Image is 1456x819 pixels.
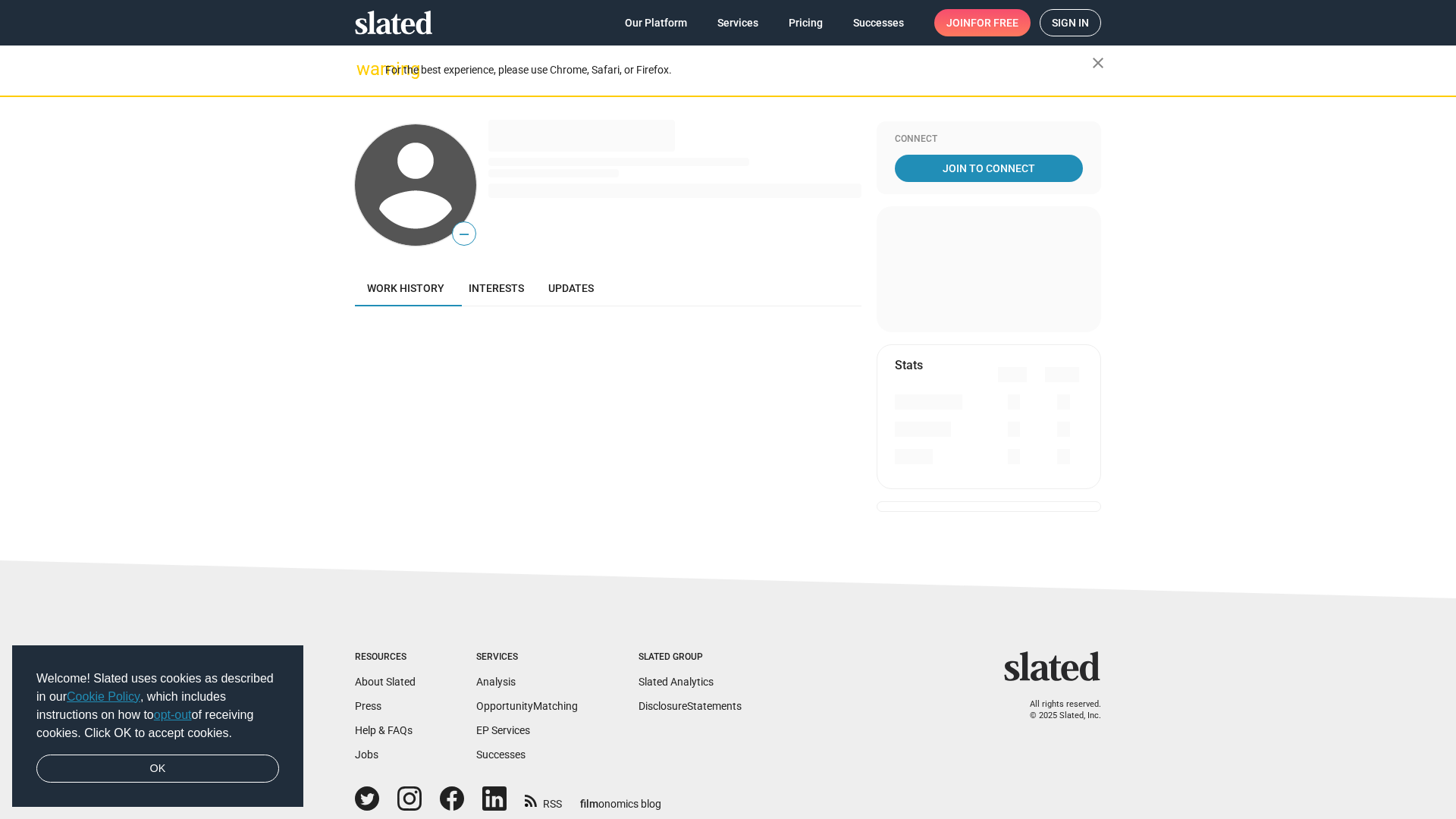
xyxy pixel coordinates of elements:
[476,748,526,761] a: Successes
[853,9,904,36] span: Successes
[356,60,375,78] mat-icon: warning
[355,270,457,306] a: Work history
[580,798,598,810] span: film
[580,785,661,811] a: filmonomics blog
[613,9,699,36] a: Our Platform
[639,651,742,664] div: Slated Group
[36,755,279,783] a: dismiss cookie message
[1040,9,1101,36] a: Sign in
[548,282,594,294] span: Updates
[476,700,578,712] a: OpportunityMatching
[457,270,536,306] a: Interests
[841,9,916,36] a: Successes
[789,9,823,36] span: Pricing
[625,9,687,36] span: Our Platform
[525,788,562,811] a: RSS
[367,282,444,294] span: Work history
[895,155,1083,182] a: Join To Connect
[12,645,303,808] div: cookieconsent
[895,133,1083,146] div: Connect
[355,700,381,712] a: Press
[934,9,1031,36] a: Joinfor free
[476,651,578,664] div: Services
[154,708,192,721] a: opt-out
[385,60,1092,80] div: For the best experience, please use Chrome, Safari, or Firefox.
[777,9,835,36] a: Pricing
[1052,10,1089,36] span: Sign in
[971,9,1018,36] span: for free
[355,724,413,736] a: Help & FAQs
[1089,54,1107,72] mat-icon: close
[717,9,758,36] span: Services
[536,270,606,306] a: Updates
[895,357,923,373] mat-card-title: Stats
[946,9,1018,36] span: Join
[476,676,516,688] a: Analysis
[355,676,416,688] a: About Slated
[705,9,770,36] a: Services
[453,224,475,244] span: —
[36,670,279,742] span: Welcome! Slated uses cookies as described in our , which includes instructions on how to of recei...
[355,651,416,664] div: Resources
[639,676,714,688] a: Slated Analytics
[898,155,1080,182] span: Join To Connect
[355,748,378,761] a: Jobs
[639,700,742,712] a: DisclosureStatements
[469,282,524,294] span: Interests
[67,690,140,703] a: Cookie Policy
[476,724,530,736] a: EP Services
[1014,699,1101,721] p: All rights reserved. © 2025 Slated, Inc.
